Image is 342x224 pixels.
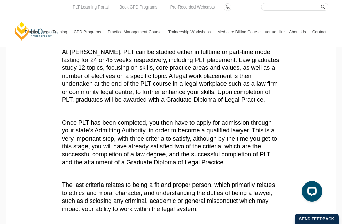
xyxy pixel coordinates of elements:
a: PLT Learning Portal [71,3,110,11]
a: Pre-Recorded Webcasts [169,3,217,11]
a: Practice Management Course [106,17,166,47]
a: Traineeship Workshops [166,17,215,47]
a: [PERSON_NAME] Centre for Law [14,21,59,41]
a: Book CPD Programs [118,3,159,11]
a: Contact [310,17,328,47]
a: CPD Programs [72,17,106,47]
p: Once PLT has been completed, you then have to apply for admission through your state’s Admitting ... [62,119,280,166]
a: Medicare Billing Course [215,17,263,47]
iframe: LiveChat chat widget [296,178,325,207]
p: The last criteria relates to being a fit and proper person, which primarily relates to ethics and... [62,181,280,213]
a: Venue Hire [263,17,287,47]
p: At [PERSON_NAME], PLT can be studied either in fulltime or part-time mode, lasting for 24 or 45 w... [62,48,280,104]
a: About Us [287,17,310,47]
a: Practical Legal Training [23,17,72,47]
